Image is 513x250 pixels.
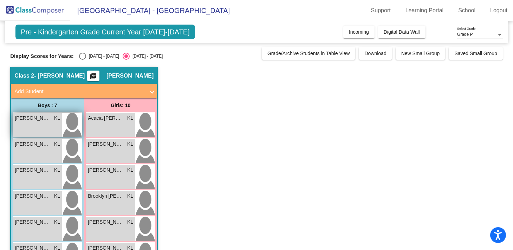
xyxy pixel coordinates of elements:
span: Acacia [PERSON_NAME] [88,114,123,122]
span: KL [127,192,133,200]
span: Download [364,51,386,56]
span: KL [54,140,60,148]
a: Logout [485,5,513,16]
span: Grade P [457,32,473,37]
span: [PERSON_NAME] [88,218,123,226]
div: [DATE] - [DATE] [130,53,163,59]
button: Digital Data Wall [378,26,426,38]
span: KL [54,166,60,174]
span: Incoming [349,29,369,35]
div: Boys : 7 [11,98,84,112]
span: Brooklyn [PERSON_NAME] [88,192,123,200]
span: [PERSON_NAME] [15,218,50,226]
button: Download [359,47,392,60]
span: [PERSON_NAME] [106,72,154,79]
span: - [PERSON_NAME] [34,72,85,79]
button: Grade/Archive Students in Table View [262,47,356,60]
span: [GEOGRAPHIC_DATA] - [GEOGRAPHIC_DATA] [70,5,230,16]
span: [PERSON_NAME] [15,192,50,200]
span: KL [54,192,60,200]
a: School [453,5,481,16]
mat-expansion-panel-header: Add Student [11,84,157,98]
button: Print Students Details [87,71,99,81]
span: Grade/Archive Students in Table View [267,51,350,56]
span: KL [127,140,133,148]
span: KL [127,166,133,174]
span: Pre - Kindergarten Grade Current Year [DATE]-[DATE] [15,25,195,39]
span: [PERSON_NAME] [88,140,123,148]
button: Incoming [343,26,375,38]
span: KL [127,114,133,122]
mat-radio-group: Select an option [79,53,163,60]
span: Saved Small Group [454,51,497,56]
span: New Small Group [401,51,440,56]
span: Class 2 [14,72,34,79]
span: [PERSON_NAME] [15,166,50,174]
button: Saved Small Group [449,47,502,60]
span: KL [54,218,60,226]
mat-panel-title: Add Student [14,87,145,96]
mat-icon: picture_as_pdf [89,73,97,83]
span: [PERSON_NAME] [88,166,123,174]
span: [PERSON_NAME] [15,114,50,122]
div: Girls: 10 [84,98,157,112]
a: Support [365,5,396,16]
span: [PERSON_NAME] [15,140,50,148]
a: Learning Portal [400,5,449,16]
span: Digital Data Wall [384,29,420,35]
span: Display Scores for Years: [10,53,74,59]
span: KL [127,218,133,226]
span: KL [54,114,60,122]
div: [DATE] - [DATE] [86,53,119,59]
button: New Small Group [396,47,446,60]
